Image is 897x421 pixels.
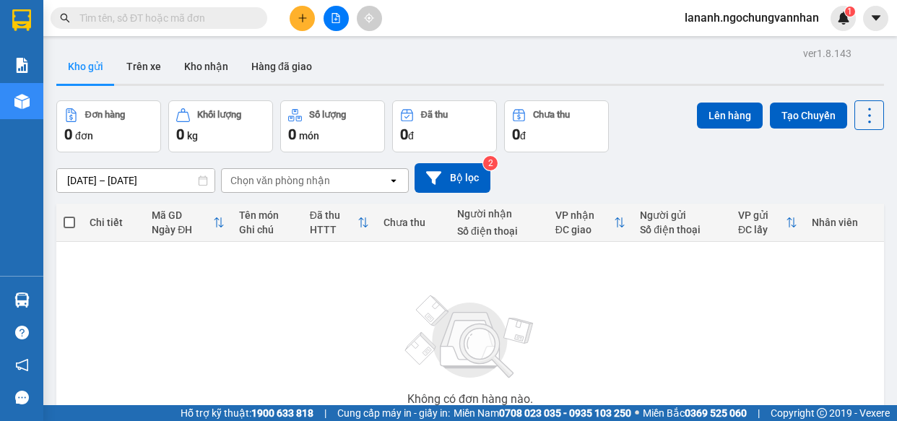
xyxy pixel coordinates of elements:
[14,94,30,109] img: warehouse-icon
[15,391,29,404] span: message
[56,100,161,152] button: Đơn hàng0đơn
[280,100,385,152] button: Số lượng0món
[803,45,851,61] div: ver 1.8.143
[15,358,29,372] span: notification
[85,110,125,120] div: Đơn hàng
[239,209,295,221] div: Tên món
[863,6,888,31] button: caret-down
[56,49,115,84] button: Kho gửi
[197,110,241,120] div: Khối lượng
[388,175,399,186] svg: open
[770,103,847,129] button: Tạo Chuyến
[364,13,374,23] span: aim
[400,126,408,143] span: 0
[837,12,850,25] img: icon-new-feature
[299,130,319,142] span: món
[251,407,313,419] strong: 1900 633 818
[152,209,212,221] div: Mã GD
[415,163,490,193] button: Bộ lọc
[555,224,615,235] div: ĐC giao
[731,204,805,242] th: Toggle SortBy
[392,100,497,152] button: Đã thu0đ
[812,217,877,228] div: Nhân viên
[240,49,324,84] button: Hàng đã giao
[398,287,542,388] img: svg+xml;base64,PHN2ZyBjbGFzcz0ibGlzdC1wbHVnX19zdmciIHhtbG5zPSJodHRwOi8vd3d3LnczLm9yZy8yMDAwL3N2Zy...
[230,173,330,188] div: Chọn văn phòng nhận
[168,100,273,152] button: Khối lượng0kg
[309,110,346,120] div: Số lượng
[555,209,615,221] div: VP nhận
[483,156,498,170] sup: 2
[504,100,609,152] button: Chưa thu0đ
[847,6,852,17] span: 1
[176,126,184,143] span: 0
[520,130,526,142] span: đ
[457,225,541,237] div: Số điện thoại
[15,326,29,339] span: question-circle
[421,110,448,120] div: Đã thu
[673,9,831,27] span: lananh.ngochungvannhan
[57,169,214,192] input: Select a date range.
[357,6,382,31] button: aim
[12,9,31,31] img: logo-vxr
[115,49,173,84] button: Trên xe
[324,6,349,31] button: file-add
[310,209,357,221] div: Đã thu
[14,58,30,73] img: solution-icon
[173,49,240,84] button: Kho nhận
[738,209,786,221] div: VP gửi
[845,6,855,17] sup: 1
[817,408,827,418] span: copyright
[310,224,357,235] div: HTTT
[533,110,570,120] div: Chưa thu
[181,405,313,421] span: Hỗ trợ kỹ thuật:
[79,10,250,26] input: Tìm tên, số ĐT hoặc mã đơn
[239,224,295,235] div: Ghi chú
[870,12,883,25] span: caret-down
[152,224,212,235] div: Ngày ĐH
[738,224,786,235] div: ĐC lấy
[408,130,414,142] span: đ
[407,394,533,405] div: Không có đơn hàng nào.
[685,407,747,419] strong: 0369 525 060
[697,103,763,129] button: Lên hàng
[90,217,137,228] div: Chi tiết
[383,217,443,228] div: Chưa thu
[331,13,341,23] span: file-add
[75,130,93,142] span: đơn
[324,405,326,421] span: |
[640,224,724,235] div: Số điện thoại
[635,410,639,416] span: ⚪️
[548,204,633,242] th: Toggle SortBy
[337,405,450,421] span: Cung cấp máy in - giấy in:
[457,208,541,220] div: Người nhận
[144,204,231,242] th: Toggle SortBy
[60,13,70,23] span: search
[290,6,315,31] button: plus
[14,292,30,308] img: warehouse-icon
[303,204,376,242] th: Toggle SortBy
[187,130,198,142] span: kg
[288,126,296,143] span: 0
[640,209,724,221] div: Người gửi
[454,405,631,421] span: Miền Nam
[499,407,631,419] strong: 0708 023 035 - 0935 103 250
[298,13,308,23] span: plus
[758,405,760,421] span: |
[64,126,72,143] span: 0
[643,405,747,421] span: Miền Bắc
[512,126,520,143] span: 0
